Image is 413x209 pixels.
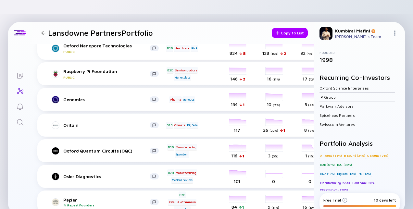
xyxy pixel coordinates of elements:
[8,83,32,98] a: Investor Map
[319,104,354,109] a: Parkwalk Advisors
[319,170,335,177] div: DNA (15%)
[63,122,150,128] div: Oritain
[52,121,164,129] a: Oritain
[175,144,197,150] div: Manufacturing
[272,28,308,38] button: Copy to List
[319,179,351,186] div: Manufacturing (55%)
[319,95,336,100] a: IP Group
[358,170,372,177] div: ML (12%)
[174,45,190,52] div: Healthcare
[63,197,150,207] div: Papier
[52,197,164,207] a: PapierRepeat Founders
[336,170,357,177] div: BigData (12%)
[168,199,196,205] div: Retail & eCommerce
[336,161,353,168] div: B2C (33%)
[63,97,150,102] div: Genomics
[166,45,173,52] div: B2B
[179,191,185,198] div: B2C
[352,179,376,186] div: Healthcare (30%)
[169,96,182,103] div: Pharma
[319,51,400,55] div: Founded
[63,174,150,179] div: Osler Diagnostics
[63,203,150,207] div: Repeat Founders
[319,187,349,193] div: Biotechnology (30%)
[63,50,150,54] div: Public
[174,122,186,129] div: Climate
[319,74,400,81] h2: Recurring Co-Investors
[63,68,150,79] div: Raspberry Pi Foundation
[171,177,193,183] div: Medical Devices
[52,173,164,180] a: Osler Diagnostics
[167,169,174,176] div: B2B
[343,152,366,159] div: B-Round (24%)
[374,198,396,203] div: 10 days left
[63,148,150,154] div: Oxford Quantum Circuits (OQC)
[191,45,198,52] div: RNA
[174,67,197,73] div: Semiconductors
[52,147,164,155] a: Oxford Quantum Circuits (OQC)
[335,34,390,39] div: [PERSON_NAME]'s Team
[319,56,400,63] div: 1998
[175,151,190,158] div: Quantum
[319,161,335,168] div: B2B (61%)
[166,122,173,129] div: B2B
[167,67,173,73] div: B2C
[175,169,197,176] div: Manufacturing
[63,75,150,79] div: Public
[52,96,164,104] a: Genomics
[319,152,342,159] div: A-Round (33%)
[8,67,32,83] a: Lists
[174,74,191,81] div: Marketplace
[319,27,332,40] img: Kumbirai Profile Picture
[367,152,389,159] div: C-Round (24%)
[182,96,195,103] div: Genetics
[52,43,164,54] a: Oxford Nanopore TechnologiesPublic
[335,28,390,33] div: Kumbirai Mafini
[167,144,174,150] div: B2B
[186,122,198,129] div: BigData
[319,113,355,118] a: Spicehaus Partners
[319,122,355,127] a: Swisscom Ventures
[319,140,400,147] h2: Portfolio Analysis
[48,28,153,37] h1: Lansdowne Partners Portfolio
[323,198,347,203] div: Free Trial
[52,68,164,79] a: Raspberry Pi FoundationPublic
[8,114,32,129] a: Search
[392,31,397,36] img: Menu
[319,86,369,91] a: Oxford Science Enterprises
[8,98,32,114] a: Reminders
[63,43,150,54] div: Oxford Nanopore Technologies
